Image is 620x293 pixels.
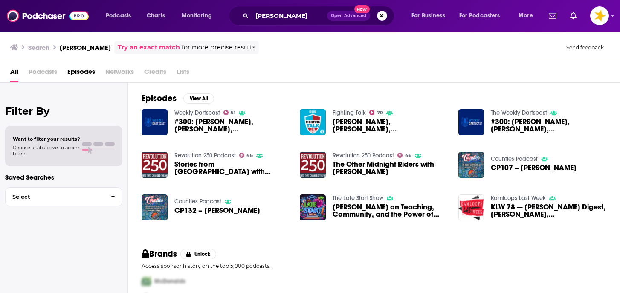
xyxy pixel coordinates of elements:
[174,207,260,214] span: CP132 – [PERSON_NAME]
[147,10,165,22] span: Charts
[491,118,606,133] span: #300: [PERSON_NAME], [PERSON_NAME], [PERSON_NAME], 300th Episode Special
[100,9,142,23] button: open menu
[5,105,122,117] h2: Filter By
[10,65,18,82] a: All
[176,9,223,23] button: open menu
[142,152,168,178] img: Stories from Lynnfield with Alan Foulds
[183,93,214,104] button: View All
[491,164,577,171] span: CP107 – [PERSON_NAME]
[458,152,484,178] img: CP107 – Jay Foulds
[458,109,484,135] img: #300: Jonny Clayton, Des Jacklin, Martin Foulds, 300th Episode Special
[67,65,95,82] a: Episodes
[174,118,290,133] a: #300: Jonny Clayton, Des Jacklin, Martin Foulds, 300th Episode Special
[458,194,484,220] img: KLW 78 — Reider's Digest, Logan Stankoven, Sally Martin
[333,109,366,116] a: Fighting Talk
[333,161,448,175] a: The Other Midnight Riders with Alan Foulds
[5,173,122,181] p: Saved Searches
[327,11,370,21] button: Open AdvancedNew
[105,65,134,82] span: Networks
[300,194,326,220] img: Dr. Foulds on Teaching, Community, and the Power of Passion | Ep 20
[141,9,170,23] a: Charts
[590,6,609,25] img: User Profile
[118,43,180,52] a: Try an exact match
[590,6,609,25] button: Show profile menu
[252,9,327,23] input: Search podcasts, credits, & more...
[142,263,606,269] p: Access sponsor history on the top 5,000 podcasts.
[182,10,212,22] span: Monitoring
[519,10,533,22] span: More
[239,153,253,158] a: 46
[142,194,168,220] img: CP132 – Jay Foulds
[564,44,606,51] button: Send feedback
[333,152,394,159] a: Revolution 250 Podcast
[246,154,253,157] span: 46
[333,203,448,218] span: [PERSON_NAME] on Teaching, Community, and the Power of Passion | Ep 20
[354,5,370,13] span: New
[454,9,513,23] button: open menu
[174,161,290,175] a: Stories from Lynnfield with Alan Foulds
[142,93,177,104] h2: Episodes
[406,9,456,23] button: open menu
[174,109,220,116] a: Weekly Dartscast
[377,111,383,115] span: 70
[459,10,500,22] span: For Podcasters
[369,110,383,115] a: 70
[174,161,290,175] span: Stories from [GEOGRAPHIC_DATA] with [PERSON_NAME]
[154,278,185,285] span: McDonalds
[182,43,255,52] span: for more precise results
[567,9,580,23] a: Show notifications dropdown
[405,154,411,157] span: 46
[333,161,448,175] span: The Other Midnight Riders with [PERSON_NAME]
[333,194,383,202] a: The Late Start Show
[177,65,189,82] span: Lists
[174,152,236,159] a: Revolution 250 Podcast
[333,203,448,218] a: Dr. Foulds on Teaching, Community, and the Power of Passion | Ep 20
[142,109,168,135] img: #300: Jonny Clayton, Des Jacklin, Martin Foulds, 300th Episode Special
[491,155,538,162] a: Counties Podcast
[142,93,214,104] a: EpisodesView All
[144,65,166,82] span: Credits
[180,249,217,259] button: Unlock
[60,44,111,52] h3: [PERSON_NAME]
[6,194,104,200] span: Select
[7,8,89,24] img: Podchaser - Follow, Share and Rate Podcasts
[231,111,235,115] span: 51
[28,44,49,52] h3: Search
[138,273,154,290] img: First Pro Logo
[106,10,131,22] span: Podcasts
[29,65,57,82] span: Podcasts
[397,153,411,158] a: 46
[331,14,366,18] span: Open Advanced
[174,207,260,214] a: CP132 – Jay Foulds
[333,118,448,133] a: Martin Kelner, Neil Delamere, Neal Foulds, Paul Sinha
[491,203,606,218] a: KLW 78 — Reider's Digest, Logan Stankoven, Sally Martin
[13,145,80,157] span: Choose a tab above to access filters.
[142,249,177,259] h2: Brands
[237,6,403,26] div: Search podcasts, credits, & more...
[5,187,122,206] button: Select
[491,203,606,218] span: KLW 78 — [PERSON_NAME] Digest, [PERSON_NAME], [PERSON_NAME]
[13,136,80,142] span: Want to filter your results?
[491,164,577,171] a: CP107 – Jay Foulds
[174,198,221,205] a: Counties Podcast
[411,10,445,22] span: For Business
[491,118,606,133] a: #300: Jonny Clayton, Des Jacklin, Martin Foulds, 300th Episode Special
[223,110,236,115] a: 51
[333,118,448,133] span: [PERSON_NAME], [PERSON_NAME], [PERSON_NAME], [PERSON_NAME]
[491,109,547,116] a: The Weekly Dartscast
[545,9,560,23] a: Show notifications dropdown
[300,109,326,135] img: Martin Kelner, Neil Delamere, Neal Foulds, Paul Sinha
[513,9,544,23] button: open menu
[300,152,326,178] img: The Other Midnight Riders with Alan Foulds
